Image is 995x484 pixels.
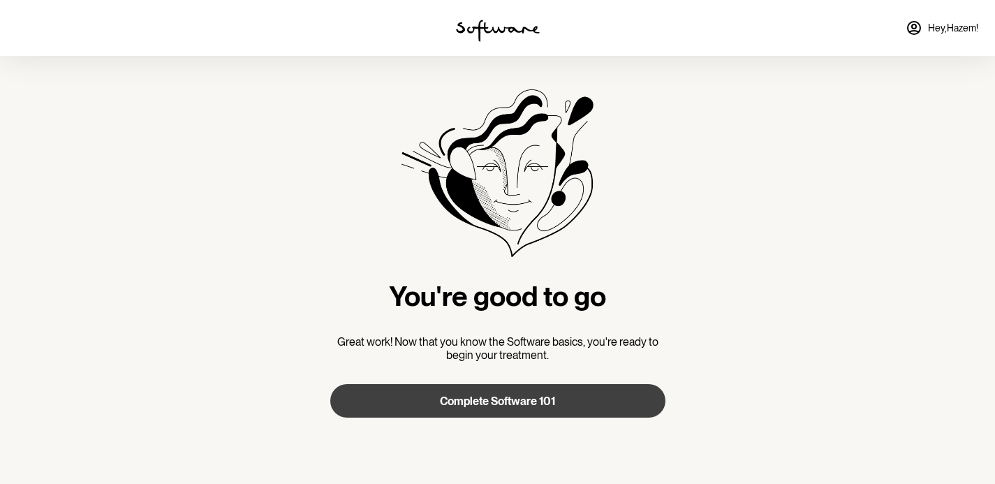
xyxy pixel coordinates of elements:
button: Complete Software 101 [330,384,665,418]
span: Complete Software 101 [440,395,555,408]
p: Great work! Now that you know the Software basics, you're ready to begin your treatment. [330,335,665,362]
a: Hey,Hazem! [897,11,987,45]
img: software logo [456,20,540,42]
span: Hey, Hazem ! [928,22,978,34]
img: made-for-you.360a04f8e4dae77840f6.png [401,89,594,257]
h2: You're good to go [330,279,665,313]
